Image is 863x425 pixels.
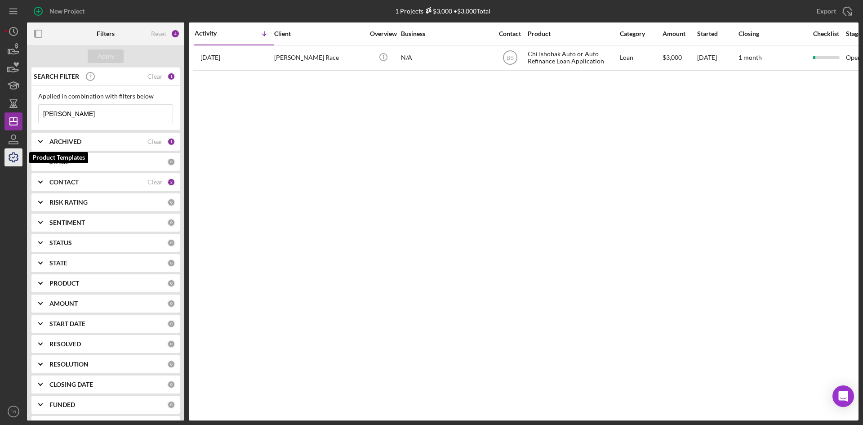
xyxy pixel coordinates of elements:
button: Apply [88,49,124,63]
div: Open Intercom Messenger [832,385,854,407]
b: AMOUNT [49,300,78,307]
div: Overview [366,30,400,37]
b: START DATE [49,320,85,327]
div: 1 [167,138,175,146]
div: 4 [171,29,180,38]
div: Amount [663,30,696,37]
div: 0 [167,259,175,267]
div: 0 [167,279,175,287]
div: Apply [98,49,114,63]
time: 2025-09-04 19:53 [200,54,220,61]
div: Export [817,2,836,20]
button: Export [808,2,859,20]
div: Category [620,30,662,37]
b: PRODUCT [49,280,79,287]
button: New Project [27,2,93,20]
div: 1 Projects • $3,000 Total [395,7,490,15]
div: Applied in combination with filters below [38,93,173,100]
div: 0 [167,219,175,227]
button: TR [4,403,22,421]
div: Contact [493,30,527,37]
div: 0 [167,380,175,389]
div: 0 [167,158,175,166]
div: Clear [147,138,163,145]
b: SEARCH FILTER [34,73,79,80]
time: 1 month [738,54,762,61]
div: Business [401,30,491,37]
div: 0 [167,360,175,368]
b: STAGE [49,158,69,166]
b: FUNDED [49,401,75,408]
b: ARCHIVED [49,138,81,145]
div: 2 [167,178,175,186]
div: N/A [401,46,491,70]
div: Loan [620,46,662,70]
div: Checklist [807,30,845,37]
div: 0 [167,300,175,308]
div: Product [528,30,618,37]
div: 0 [167,401,175,409]
text: TR [11,409,17,414]
div: Clear [147,73,163,80]
div: 1 [167,72,175,81]
b: STATUS [49,239,72,246]
b: RESOLUTION [49,361,89,368]
b: CLOSING DATE [49,381,93,388]
div: Reset [151,30,166,37]
div: Activity [195,30,234,37]
div: $3,000 [423,7,452,15]
div: 0 [167,198,175,206]
div: Closing [738,30,806,37]
b: RISK RATING [49,199,88,206]
b: RESOLVED [49,340,81,348]
b: CONTACT [49,179,79,186]
div: 0 [167,340,175,348]
div: Started [697,30,738,37]
div: 0 [167,320,175,328]
span: $3,000 [663,54,682,61]
div: New Project [49,2,85,20]
div: Client [274,30,364,37]
b: STATE [49,259,67,267]
div: [DATE] [697,46,738,70]
div: Clear [147,179,163,186]
div: Chi Ishobak Auto or Auto Refinance Loan Application [528,46,618,70]
b: SENTIMENT [49,219,85,226]
b: Filters [97,30,115,37]
div: 0 [167,239,175,247]
div: [PERSON_NAME] Race [274,46,364,70]
text: BS [506,55,513,61]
